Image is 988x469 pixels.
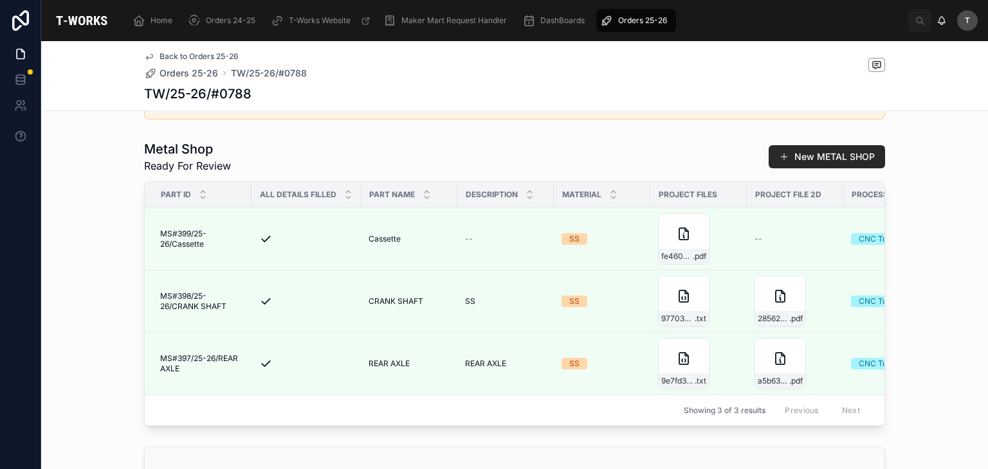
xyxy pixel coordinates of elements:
span: Home [151,15,172,26]
span: REAR AXLE [465,358,506,369]
div: CNC Turning [859,296,906,307]
span: T [965,15,970,26]
button: New METAL SHOP [769,145,885,168]
span: Project File 2D [755,190,821,200]
span: Maker Mart Request Handler [401,15,507,26]
a: Maker Mart Request Handler [380,9,516,32]
span: a5b63c0d-24ea-4c57-9f58-6b438f39d8c0-REAR-AXLE [758,376,789,386]
a: TW/25-26/#0788 [231,67,307,80]
h1: TW/25-26/#0788 [144,85,252,103]
span: .txt [695,314,706,324]
span: Description [466,190,518,200]
div: scrollable content [122,6,908,35]
span: -- [755,234,762,244]
span: REAR AXLE [369,358,410,369]
div: SS [569,233,580,245]
div: SS [569,296,580,307]
span: fe460dad-4484-48ff-bdf6-fc9e75011f10-CRANK-SHAFT [661,251,693,261]
span: All Details Filled [260,190,336,200]
div: CNC Turning [859,358,906,369]
span: .pdf [789,376,803,386]
a: Back to Orders 25-26 [144,51,239,62]
span: MS#397/25-26/REAR AXLE [160,353,244,374]
span: SS [465,296,475,306]
span: T-Works Website [289,15,351,26]
div: SS [569,358,580,369]
span: Project Files [659,190,717,200]
span: MS#398/25-26/CRANK SHAFT [160,291,244,312]
a: Orders 25-26 [596,9,676,32]
span: Showing 3 of 3 results [684,405,765,416]
span: Orders 25-26 [160,67,218,80]
h1: Metal Shop [144,140,231,158]
a: Home [129,9,181,32]
span: Orders 25-26 [618,15,667,26]
span: 9e7fd386-b059-4990-bba3-1e0e5fe299d1-REAR-AXLE [661,376,695,386]
span: .txt [695,376,706,386]
span: MS#399/25-26/Cassette [160,229,244,249]
span: Orders 24-25 [206,15,255,26]
span: Part Name [369,190,415,200]
span: DashBoards [540,15,585,26]
img: App logo [51,10,112,31]
span: Process Type [852,190,911,200]
span: Material [562,190,601,200]
span: .pdf [693,251,706,261]
span: Ready For Review [144,158,231,173]
a: Orders 25-26 [144,67,218,80]
span: .pdf [789,314,803,324]
span: Back to Orders 25-26 [160,51,239,62]
a: T-Works Website [267,9,377,32]
span: -- [465,234,473,244]
span: 2856280a-2186-4736-9d74-30fbe4d0b2c2-CRANK-SHAFT [758,314,789,324]
a: DashBoards [518,9,594,32]
div: CNC Turning [859,233,906,245]
span: CRANK SHAFT [369,296,423,306]
span: Cassette [369,234,401,244]
span: Part ID [161,190,191,200]
a: Orders 24-25 [184,9,264,32]
span: 97703d4f-e7b3-4314-9d0b-e0e32ae28a28-CRANK-SHAFT [661,314,695,324]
